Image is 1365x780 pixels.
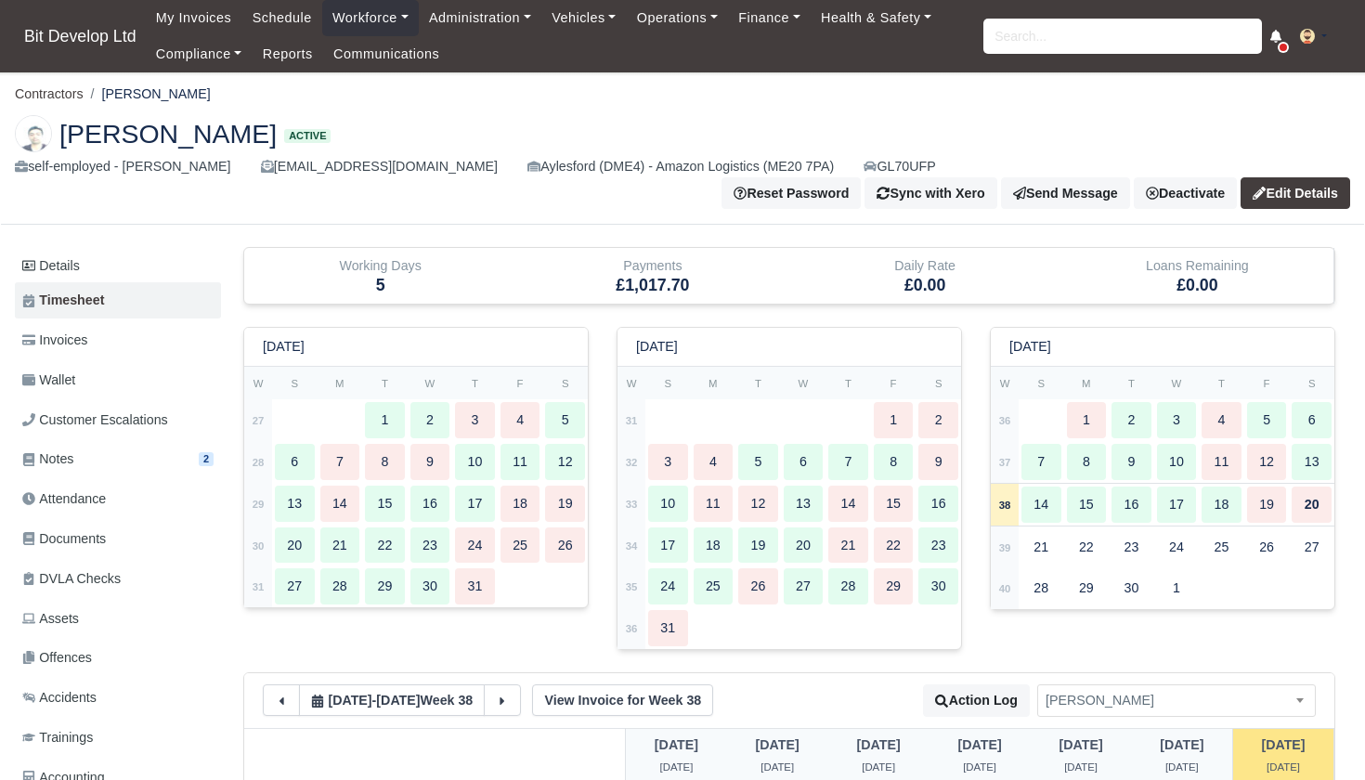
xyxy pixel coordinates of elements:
span: 10 hours ago [1267,761,1300,773]
small: S [664,378,671,389]
h6: [DATE] [1009,339,1051,355]
a: Trainings [15,720,221,756]
div: 31 [648,610,688,646]
div: 19 [738,527,778,564]
div: 3 [455,402,495,438]
span: 3 days ago [958,737,1002,752]
span: 13 hours from now [376,693,420,708]
span: Attendance [22,488,106,510]
small: S [935,378,942,389]
strong: 38 [999,500,1011,511]
div: 16 [918,486,958,522]
a: Accidents [15,680,221,716]
span: 2 days ago [1059,737,1102,752]
div: 26 [1247,529,1287,565]
div: 5 [1247,402,1287,438]
small: W [1000,378,1010,389]
div: 4 [500,402,540,438]
a: Contractors [15,86,84,101]
strong: 20 [1305,497,1319,512]
small: W [253,378,264,389]
div: 7 [1021,444,1061,480]
strong: 40 [999,583,1011,594]
h5: 5 [258,276,502,295]
a: Reports [253,36,323,72]
div: 8 [874,444,914,480]
div: 1 [1157,570,1197,606]
strong: 37 [999,457,1011,468]
small: W [799,378,809,389]
div: 16 [1111,487,1151,523]
span: Documents [22,528,106,550]
div: 11 [500,444,540,480]
div: 14 [828,486,868,522]
div: Abdul Ohid [1,100,1364,225]
small: M [1082,378,1090,389]
strong: 27 [253,415,265,426]
div: 7 [320,444,360,480]
div: Aylesford (DME4) - Amazon Logistics (ME20 7PA) [527,156,834,177]
div: 17 [455,486,495,522]
small: S [1308,378,1316,389]
div: 30 [918,568,958,604]
span: 6 days ago [660,761,694,773]
small: T [382,378,388,389]
span: 1 day ago [1160,737,1203,752]
div: 22 [874,527,914,564]
iframe: Chat Widget [1272,691,1365,780]
div: 25 [694,568,734,604]
a: Timesheet [15,282,221,318]
div: 14 [1021,487,1061,523]
a: Edit Details [1241,177,1350,209]
div: 9 [1111,444,1151,480]
div: 1 [365,402,405,438]
div: 4 [694,444,734,480]
small: F [517,378,524,389]
h5: £0.00 [803,276,1047,295]
div: 9 [410,444,450,480]
div: 21 [828,527,868,564]
div: 9 [918,444,958,480]
div: Payments [516,248,788,304]
div: 18 [500,486,540,522]
button: [DATE]-[DATE]Week 38 [299,684,485,716]
a: DVLA Checks [15,561,221,597]
div: 28 [1021,570,1061,606]
div: 1 [1067,402,1107,438]
div: 6 [1292,402,1332,438]
div: self-employed - [PERSON_NAME] [15,156,231,177]
div: 3 [1157,402,1197,438]
small: W [627,378,637,389]
h6: [DATE] [263,339,305,355]
div: Daily Rate [803,255,1047,277]
div: 13 [784,486,824,522]
div: 20 [784,527,824,564]
span: Assets [22,608,79,630]
button: Sync with Xero [864,177,996,209]
div: 26 [545,527,585,564]
div: 4 [1202,402,1241,438]
div: 25 [1202,529,1241,565]
div: 10 [455,444,495,480]
small: W [425,378,435,389]
h6: [DATE] [636,339,678,355]
div: 19 [545,486,585,522]
a: Deactivate [1134,177,1237,209]
span: Active [284,129,331,143]
small: W [1172,378,1182,389]
div: 27 [1292,529,1332,565]
div: 2 [1111,402,1151,438]
div: 2 [918,402,958,438]
a: GL70UFP [864,156,936,177]
div: 10 [648,486,688,522]
span: Customer Escalations [22,409,168,431]
div: 5 [738,444,778,480]
span: Timesheet [22,290,104,311]
strong: 34 [626,540,638,552]
a: Assets [15,601,221,637]
h5: £1,017.70 [530,276,774,295]
strong: 35 [626,581,638,592]
span: Bit Develop Ltd [15,18,146,55]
